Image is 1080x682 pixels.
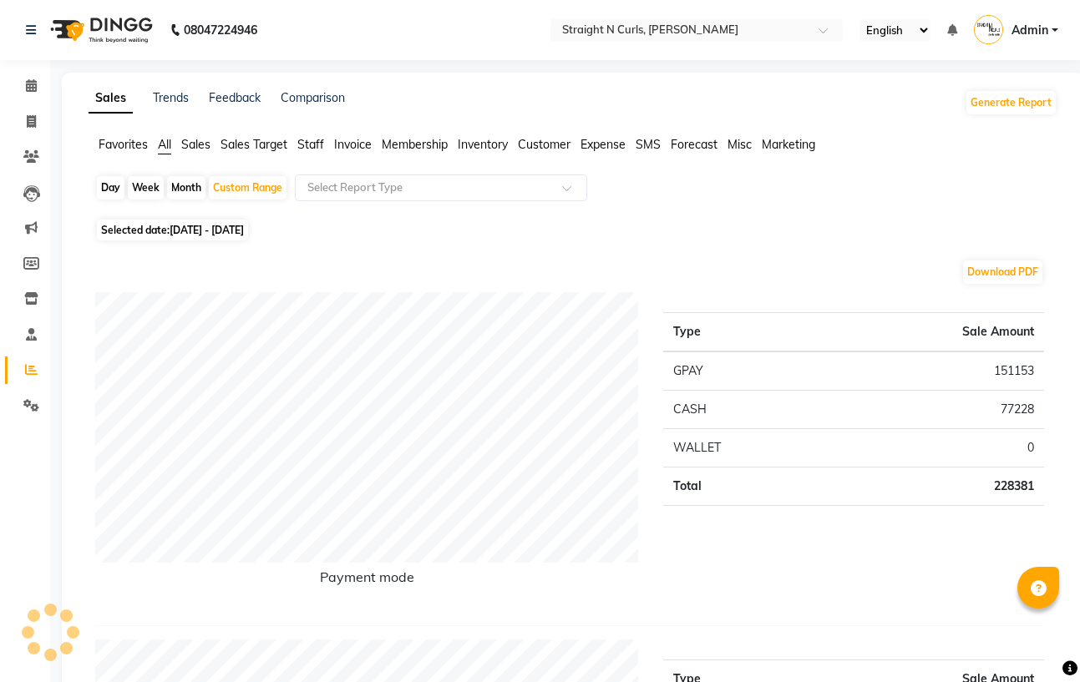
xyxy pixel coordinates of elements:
span: Expense [581,137,626,152]
span: Membership [382,137,448,152]
span: Sales [181,137,210,152]
img: logo [43,7,157,53]
span: Inventory [458,137,508,152]
a: Sales [89,83,133,114]
span: Forecast [671,137,717,152]
td: 228381 [824,467,1044,506]
a: Trends [153,90,189,105]
div: Month [167,176,205,200]
td: 77228 [824,391,1044,429]
span: SMS [636,137,661,152]
td: GPAY [663,351,824,391]
img: Admin [974,15,1003,44]
span: Marketing [762,137,815,152]
a: Feedback [209,90,261,105]
span: Selected date: [97,220,248,240]
span: Favorites [99,137,148,152]
span: Misc [728,137,752,152]
td: CASH [663,391,824,429]
div: Day [97,176,124,200]
span: Invoice [334,137,372,152]
span: [DATE] - [DATE] [170,224,244,236]
td: 151153 [824,351,1044,391]
b: 08047224946 [184,7,257,53]
span: Sales Target [221,137,287,152]
td: 0 [824,429,1044,467]
span: Customer [518,137,570,152]
button: Generate Report [966,91,1056,114]
div: Week [128,176,164,200]
span: Staff [297,137,324,152]
span: Admin [1012,22,1048,39]
iframe: chat widget [1010,615,1063,665]
a: Comparison [281,90,345,105]
div: Custom Range [209,176,286,200]
h6: Payment mode [95,569,638,592]
button: Download PDF [963,260,1042,284]
td: Total [663,467,824,506]
span: All [158,137,171,152]
th: Type [663,313,824,352]
td: WALLET [663,429,824,467]
th: Sale Amount [824,313,1044,352]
